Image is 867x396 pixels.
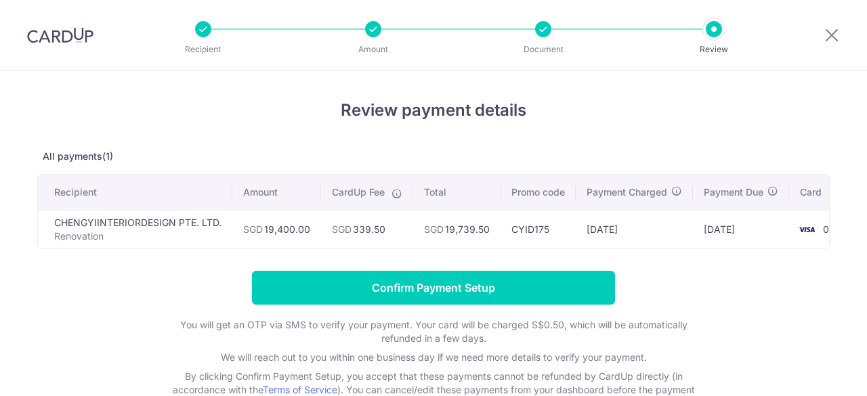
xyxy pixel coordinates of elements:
th: Recipient [38,175,232,210]
img: <span class="translation_missing" title="translation missing: en.account_steps.new_confirm_form.b... [793,221,820,238]
h4: Review payment details [37,98,830,123]
span: SGD [332,223,352,235]
td: CYID175 [501,210,576,248]
td: CHENGYIINTERIORDESIGN PTE. LTD. [38,210,232,248]
p: All payments(1) [37,150,830,163]
span: 0032 [823,223,847,235]
td: [DATE] [693,210,789,248]
img: CardUp [27,27,93,43]
span: CardUp Fee [332,185,385,199]
input: Confirm Payment Setup [252,271,615,305]
span: SGD [424,223,444,235]
span: SGD [243,223,263,235]
td: 19,400.00 [232,210,321,248]
td: 339.50 [321,210,413,248]
p: Document [493,43,593,56]
td: [DATE] [576,210,693,248]
span: Payment Due [704,185,763,199]
p: We will reach out to you within one business day if we need more details to verify your payment. [163,351,704,364]
th: Card [789,175,864,210]
p: You will get an OTP via SMS to verify your payment. Your card will be charged S$0.50, which will ... [163,318,704,345]
th: Promo code [501,175,576,210]
span: Payment Charged [587,185,667,199]
th: Amount [232,175,321,210]
a: Terms of Service [263,384,337,395]
p: Recipient [153,43,253,56]
p: Review [664,43,764,56]
th: Total [413,175,501,210]
p: Amount [323,43,423,56]
p: Renovation [54,229,221,243]
td: 19,739.50 [413,210,501,248]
